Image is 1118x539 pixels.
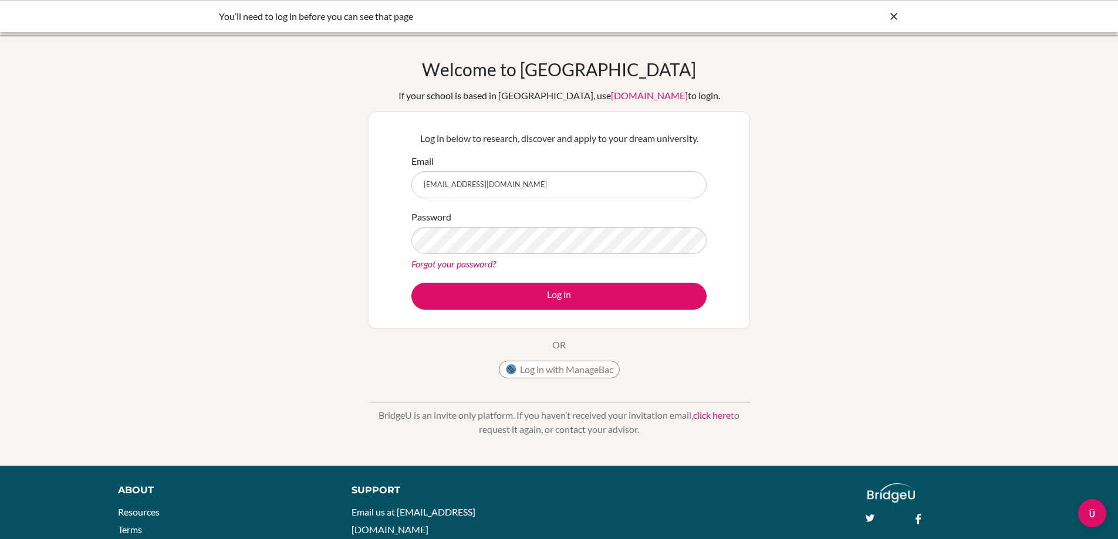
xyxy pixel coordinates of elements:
div: About [118,483,325,497]
a: Terms [118,524,142,535]
button: Log in with ManageBac [499,361,620,378]
div: Open Intercom Messenger [1078,499,1106,527]
a: Forgot your password? [411,258,496,269]
a: Resources [118,506,160,517]
div: If your school is based in [GEOGRAPHIC_DATA], use to login. [398,89,720,103]
div: You’ll need to log in before you can see that page [219,9,724,23]
a: click here [693,409,731,421]
label: Password [411,210,451,224]
img: logo_white@2x-f4f0deed5e89b7ecb1c2cc34c3e3d731f90f0f143d5ea2071677605dd97b5244.png [867,483,915,503]
p: OR [552,338,566,352]
div: Support [352,483,545,497]
p: Log in below to research, discover and apply to your dream university. [411,131,707,145]
label: Email [411,154,434,168]
a: [DOMAIN_NAME] [611,90,688,101]
h1: Welcome to [GEOGRAPHIC_DATA] [422,59,696,80]
a: Email us at [EMAIL_ADDRESS][DOMAIN_NAME] [352,506,475,535]
p: BridgeU is an invite only platform. If you haven’t received your invitation email, to request it ... [369,408,750,436]
button: Log in [411,283,707,310]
